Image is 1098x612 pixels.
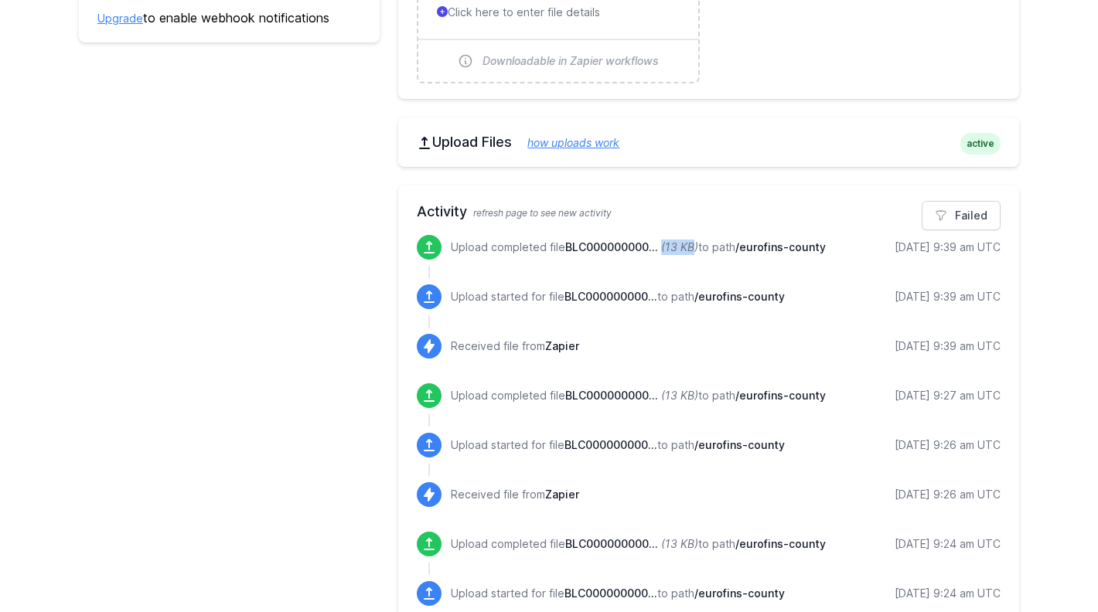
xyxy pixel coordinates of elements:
span: refresh page to see new activity [473,207,612,219]
div: [DATE] 9:39 am UTC [895,338,1001,354]
span: /eurofins-county [694,586,785,600]
div: [DATE] 9:24 am UTC [895,536,1001,552]
span: BLC0000000000001_20250908140017.pdf [565,240,658,253]
div: [DATE] 9:26 am UTC [895,487,1001,502]
span: Zapier [545,488,579,501]
div: [DATE] 9:39 am UTC [895,240,1001,255]
p: Upload started for file to path [451,437,785,453]
p: Upload started for file to path [451,586,785,601]
span: BLC0000000000001_20250908140017.pdf [564,586,657,600]
span: Downloadable in Zapier workflows [483,53,659,69]
p: Upload completed file to path [451,388,826,403]
div: [DATE] 9:39 am UTC [895,289,1001,304]
h2: Activity [417,201,1001,223]
a: Failed [922,201,1001,230]
div: [DATE] 9:27 am UTC [895,388,1001,403]
a: how uploads work [512,136,619,149]
div: [DATE] 9:24 am UTC [895,586,1001,601]
i: (13 KB) [661,389,698,402]
span: /eurofins-county [735,537,826,550]
span: BLC0000000000001_20250908140017.pdf [565,389,658,402]
div: [DATE] 9:26 am UTC [895,437,1001,453]
p: Received file from [451,487,579,502]
span: /eurofins-county [735,240,826,253]
span: BLC0000000000001_20250908140017.pdf [564,438,657,451]
p: Upload started for file to path [451,289,785,304]
span: /eurofins-county [694,438,785,451]
i: (13 KB) [661,537,698,550]
p: Click here to enter file details [437,5,679,20]
p: Upload completed file to path [451,240,826,255]
span: BLC0000000000001_20250908140017.pdf [565,537,658,550]
span: /eurofins-county [694,290,785,303]
span: Zapier [545,339,579,352]
i: (13 KB) [661,240,698,253]
span: /eurofins-county [735,389,826,402]
a: Upgrade [97,12,143,25]
p: Upload completed file to path [451,536,826,552]
span: active [960,133,1001,155]
p: Received file from [451,338,579,354]
h2: Upload Files [417,133,1001,151]
span: BLC0000000000001_20250908140017.pdf [564,290,657,303]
